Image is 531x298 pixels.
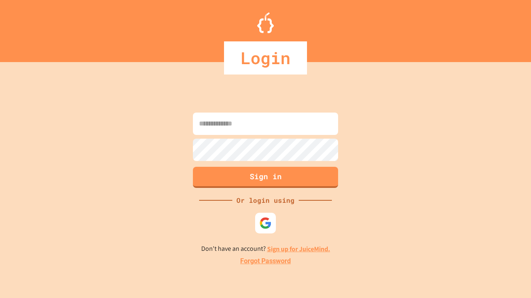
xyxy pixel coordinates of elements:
[257,12,274,33] img: Logo.svg
[224,41,307,74] div: Login
[259,217,272,229] img: google-icon.svg
[267,245,330,253] a: Sign up for JuiceMind.
[193,167,338,188] button: Sign in
[232,195,299,205] div: Or login using
[201,244,330,254] p: Don't have an account?
[240,256,291,266] a: Forgot Password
